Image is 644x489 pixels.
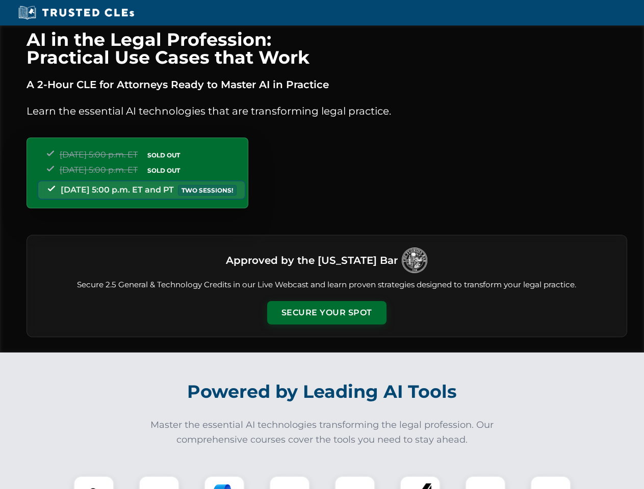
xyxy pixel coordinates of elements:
h2: Powered by Leading AI Tools [40,374,605,410]
span: [DATE] 5:00 p.m. ET [60,165,138,175]
img: Logo [402,248,427,273]
p: A 2-Hour CLE for Attorneys Ready to Master AI in Practice [27,76,627,93]
p: Secure 2.5 General & Technology Credits in our Live Webcast and learn proven strategies designed ... [39,279,614,291]
span: SOLD OUT [144,150,184,160]
p: Learn the essential AI technologies that are transforming legal practice. [27,103,627,119]
h3: Approved by the [US_STATE] Bar [226,251,398,269]
img: Trusted CLEs [15,5,137,20]
h1: AI in the Legal Profession: Practical Use Cases that Work [27,31,627,66]
p: Master the essential AI technologies transforming the legal profession. Our comprehensive courses... [144,418,501,447]
span: [DATE] 5:00 p.m. ET [60,150,138,159]
span: SOLD OUT [144,165,184,176]
button: Secure Your Spot [267,301,387,324]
